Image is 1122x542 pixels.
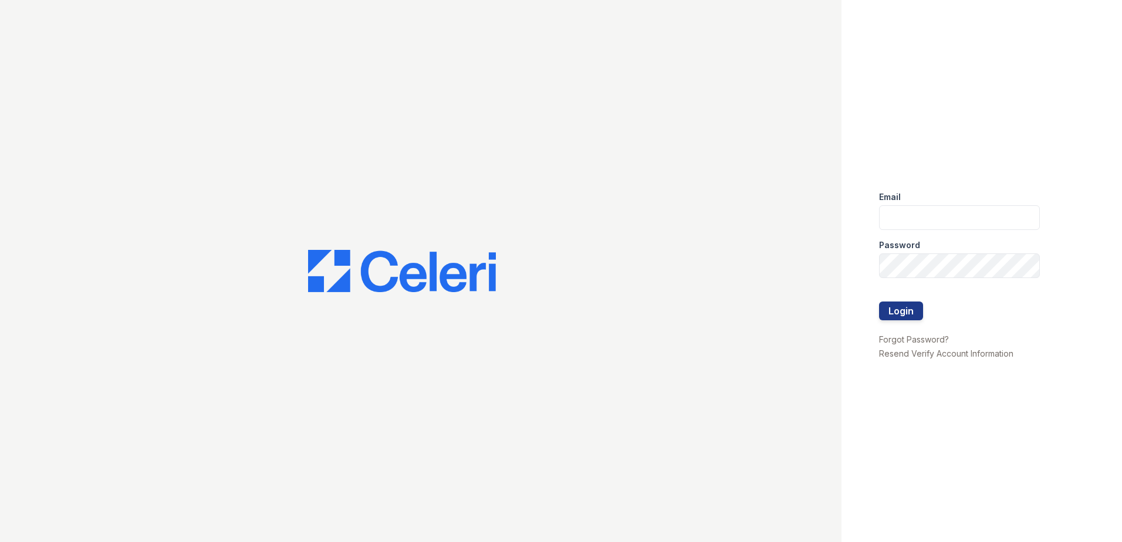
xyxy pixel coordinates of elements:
[879,239,920,251] label: Password
[308,250,496,292] img: CE_Logo_Blue-a8612792a0a2168367f1c8372b55b34899dd931a85d93a1a3d3e32e68fde9ad4.png
[879,302,923,320] button: Login
[879,191,901,203] label: Email
[879,348,1013,358] a: Resend Verify Account Information
[879,334,949,344] a: Forgot Password?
